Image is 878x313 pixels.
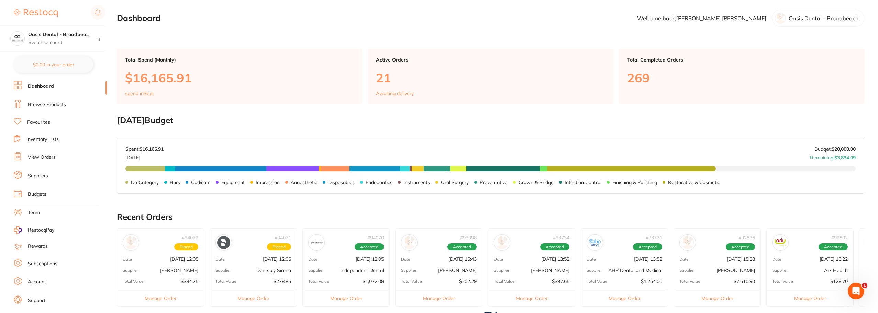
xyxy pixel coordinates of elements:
[355,243,384,251] span: Accepted
[480,180,508,185] p: Preventative
[217,236,230,249] img: Dentsply Sirona
[27,119,50,126] a: Favourites
[125,71,354,85] p: $16,165.91
[496,236,509,249] img: Adam Dental
[28,260,57,267] a: Subscriptions
[403,180,430,185] p: Instruments
[810,152,856,160] p: Remaining:
[553,235,569,241] p: # 93734
[441,180,469,185] p: Oral Surgery
[814,146,856,152] p: Budget:
[587,268,602,273] p: Supplier
[124,236,137,249] img: Henry Schein Halas
[267,243,291,251] span: Placed
[448,256,477,262] p: [DATE] 15:43
[291,180,317,185] p: Anaesthetic
[28,172,48,179] a: Suppliers
[767,290,853,306] button: Manage Order
[174,243,198,251] span: Placed
[540,243,569,251] span: Accepted
[140,146,164,152] strong: $16,165.91
[28,209,40,216] a: Team
[619,49,864,104] a: Total Completed Orders269
[117,290,204,306] button: Manage Order
[634,256,662,262] p: [DATE] 13:52
[215,268,231,273] p: Supplier
[117,49,362,104] a: Total Spend (Monthly)$16,165.91spend inSept
[376,71,605,85] p: 21
[772,257,781,262] p: Date
[772,279,793,284] p: Total Value
[488,290,575,306] button: Manage Order
[181,279,198,284] p: $384.75
[531,268,569,273] p: [PERSON_NAME]
[125,57,354,63] p: Total Spend (Monthly)
[28,227,54,234] span: RestocqPay
[256,180,280,185] p: Impression
[117,115,864,125] h2: [DATE] Budget
[131,180,159,185] p: No Category
[28,101,66,108] a: Browse Products
[494,268,509,273] p: Supplier
[125,146,164,152] p: Spent:
[14,226,54,234] a: RestocqPay
[210,290,297,306] button: Manage Order
[581,290,668,306] button: Manage Order
[28,191,46,198] a: Budgets
[28,83,54,90] a: Dashboard
[830,279,848,284] p: $128.70
[182,235,198,241] p: # 94072
[310,236,323,249] img: Independent Dental
[376,57,605,63] p: Active Orders
[772,268,788,273] p: Supplier
[275,235,291,241] p: # 94071
[627,57,856,63] p: Total Completed Orders
[679,257,689,262] p: Date
[160,268,198,273] p: [PERSON_NAME]
[459,279,477,284] p: $202.29
[123,257,132,262] p: Date
[215,279,236,284] p: Total Value
[328,180,355,185] p: Disposables
[367,235,384,241] p: # 94070
[565,180,601,185] p: Infection Control
[734,279,755,284] p: $7,610.90
[396,290,482,306] button: Manage Order
[14,9,58,17] img: Restocq Logo
[727,256,755,262] p: [DATE] 15:28
[774,236,787,249] img: Ark Health
[447,243,477,251] span: Accepted
[674,290,760,306] button: Manage Order
[28,31,98,38] h4: Oasis Dental - Broadbeach
[403,236,416,249] img: Henry Schein Halas
[401,268,416,273] p: Supplier
[832,146,856,152] strong: $20,000.00
[494,257,503,262] p: Date
[519,180,554,185] p: Crown & Bridge
[28,39,98,46] p: Switch account
[366,180,392,185] p: Endodontics
[862,283,867,288] span: 1
[125,91,154,96] p: spend in Sept
[831,235,848,241] p: # 92802
[123,279,144,284] p: Total Value
[117,212,864,222] h2: Recent Orders
[303,290,389,306] button: Manage Order
[401,279,422,284] p: Total Value
[587,257,596,262] p: Date
[819,243,848,251] span: Accepted
[646,235,662,241] p: # 93731
[494,279,515,284] p: Total Value
[679,268,695,273] p: Supplier
[541,256,569,262] p: [DATE] 13:52
[376,91,414,96] p: Awaiting delivery
[117,13,160,23] h2: Dashboard
[834,155,856,161] strong: $3,834.09
[26,136,59,143] a: Inventory Lists
[641,279,662,284] p: $1,254.00
[28,297,45,304] a: Support
[363,279,384,284] p: $1,072.08
[215,257,225,262] p: Date
[460,235,477,241] p: # 93998
[263,256,291,262] p: [DATE] 12:05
